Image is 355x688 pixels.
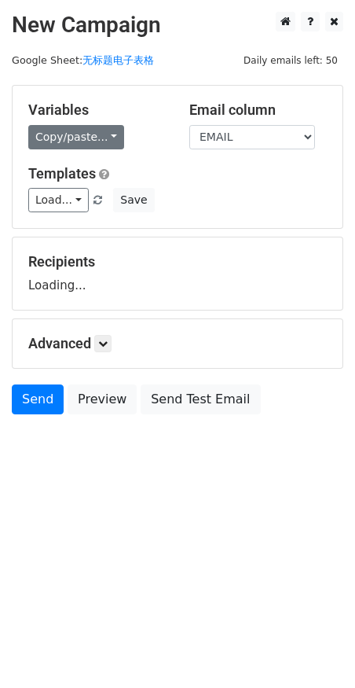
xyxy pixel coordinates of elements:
h5: Variables [28,101,166,119]
a: Templates [28,165,96,182]
a: Send [12,384,64,414]
div: Loading... [28,253,327,294]
a: Copy/paste... [28,125,124,149]
a: Preview [68,384,137,414]
span: Daily emails left: 50 [238,52,343,69]
small: Google Sheet: [12,54,154,66]
a: 无标题电子表格 [82,54,154,66]
a: Send Test Email [141,384,260,414]
h2: New Campaign [12,12,343,39]
a: Daily emails left: 50 [238,54,343,66]
a: Load... [28,188,89,212]
h5: Recipients [28,253,327,270]
h5: Advanced [28,335,327,352]
h5: Email column [189,101,327,119]
button: Save [113,188,154,212]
